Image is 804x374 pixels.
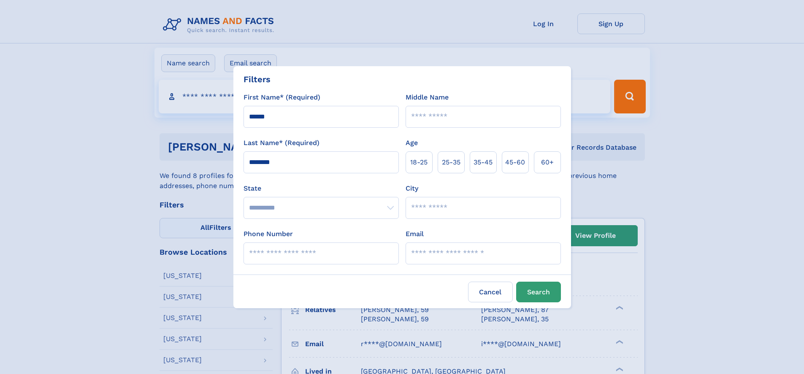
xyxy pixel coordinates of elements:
button: Search [516,282,561,302]
span: 45‑60 [505,157,525,167]
label: Last Name* (Required) [244,138,319,148]
span: 25‑35 [442,157,460,167]
label: Cancel [468,282,513,302]
div: Filters [244,73,271,86]
label: Middle Name [406,92,449,102]
span: 60+ [541,157,554,167]
label: Phone Number [244,229,293,239]
span: 18‑25 [410,157,428,167]
span: 35‑45 [474,157,493,167]
label: Age [406,138,418,148]
label: State [244,183,399,194]
label: First Name* (Required) [244,92,320,102]
label: City [406,183,418,194]
label: Email [406,229,424,239]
